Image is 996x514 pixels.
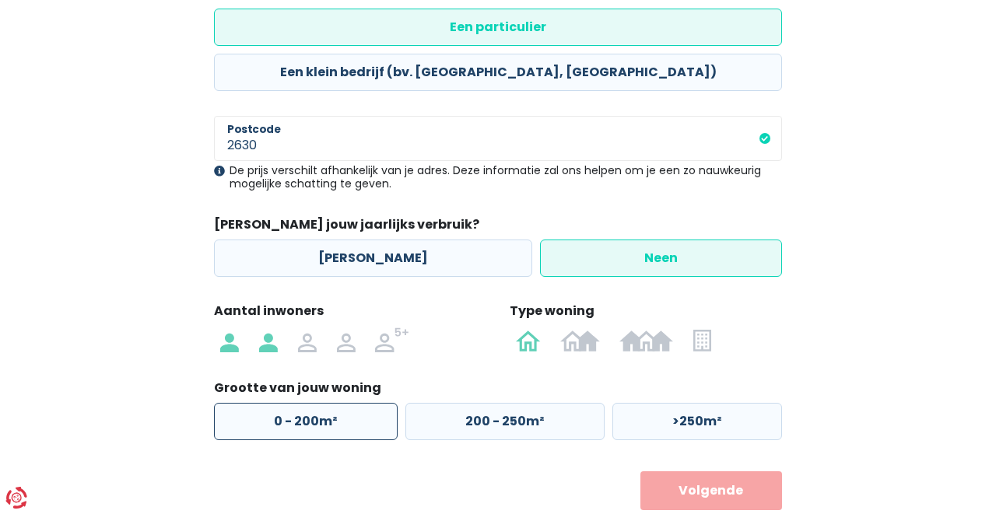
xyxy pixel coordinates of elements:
[375,327,409,352] img: 5+ personen
[298,327,317,352] img: 3 personen
[214,116,782,161] input: 1000
[516,327,541,352] img: Open bebouwing
[612,403,782,440] label: >250m²
[640,471,783,510] button: Volgende
[510,302,782,326] legend: Type woning
[214,240,532,277] label: [PERSON_NAME]
[405,403,605,440] label: 200 - 250m²
[214,164,782,191] div: De prijs verschilt afhankelijk van je adres. Deze informatie zal ons helpen om je een zo nauwkeur...
[214,54,782,91] label: Een klein bedrijf (bv. [GEOGRAPHIC_DATA], [GEOGRAPHIC_DATA])
[220,327,239,352] img: 1 persoon
[560,327,599,352] img: Halfopen bebouwing
[337,327,356,352] img: 4 personen
[214,379,782,403] legend: Grootte van jouw woning
[693,327,711,352] img: Appartement
[214,403,398,440] label: 0 - 200m²
[214,302,486,326] legend: Aantal inwoners
[540,240,782,277] label: Neen
[214,215,782,240] legend: [PERSON_NAME] jouw jaarlijks verbruik?
[619,327,673,352] img: Gesloten bebouwing
[214,9,782,46] label: Een particulier
[259,327,278,352] img: 2 personen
